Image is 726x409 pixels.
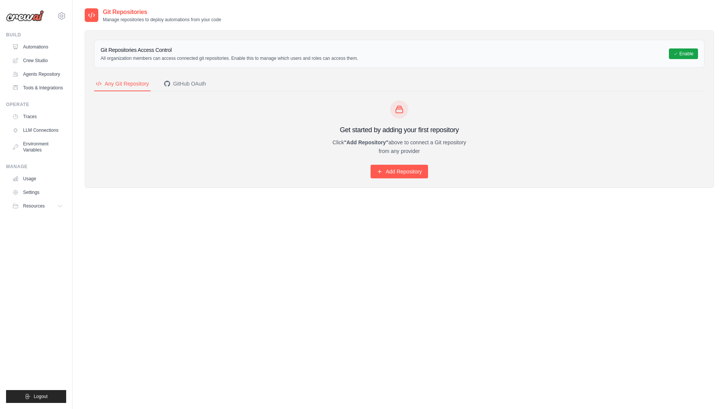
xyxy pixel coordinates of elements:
a: Automations [9,41,66,53]
h3: Get started by adding your first repository [327,125,472,135]
div: Manage [6,164,66,170]
p: Click above to connect a Git repository from any provider [327,138,472,156]
h2: Git Repositories [103,8,221,17]
a: Settings [9,186,66,198]
p: Manage repositories to deploy automations from your code [103,17,221,23]
span: Resources [23,203,45,209]
div: Build [6,32,66,38]
nav: Tabs [94,77,704,91]
a: Add Repository [371,165,428,178]
a: LLM Connections [9,124,66,136]
div: GitHub OAuth [164,80,206,87]
h3: Git Repositories Access Control [101,46,358,54]
p: All organization members can access connected git repositories. Enable this to manage which users... [101,55,358,61]
button: GitHub OAuth [163,77,208,91]
a: Environment Variables [9,138,66,156]
a: Traces [9,111,66,123]
img: Logo [6,10,44,22]
div: Operate [6,101,66,108]
button: Resources [9,200,66,212]
strong: "Add Repository" [344,139,389,145]
a: Agents Repository [9,68,66,80]
span: Logout [34,393,48,400]
a: Usage [9,173,66,185]
div: Any Git Repository [96,80,149,87]
button: Enable [669,48,698,59]
a: Crew Studio [9,55,66,67]
a: Tools & Integrations [9,82,66,94]
button: Logout [6,390,66,403]
button: Any Git Repository [94,77,150,91]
